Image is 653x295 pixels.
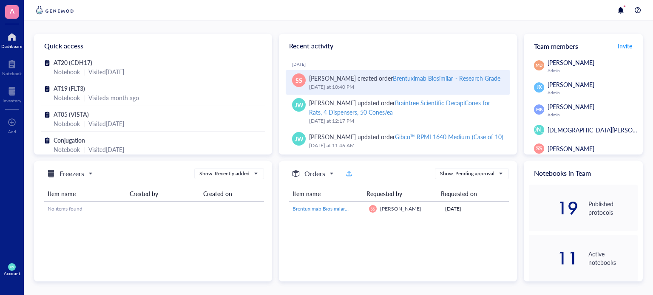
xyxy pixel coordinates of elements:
div: [DATE] at 12:17 PM [309,117,503,125]
span: SS [371,206,375,211]
div: Inventory [3,98,21,103]
div: 11 [529,251,578,265]
div: Notebook [2,71,22,76]
div: [PERSON_NAME] updated order [309,132,503,141]
th: Created by [126,186,199,202]
span: SS [536,145,542,152]
a: Inventory [3,84,21,103]
div: Notebooks in Team [524,161,643,185]
a: SS[PERSON_NAME] created orderBrentuximab Biosimilar - Research Grade[DATE] at 10:40 PM [286,70,510,95]
span: [PERSON_NAME] [548,58,594,67]
a: JW[PERSON_NAME] updated orderBraintree Scientific DecapiCones for Rats, 4 Dispensers, 50 Cones/ea... [286,95,510,129]
span: A [10,6,14,16]
div: Admin [548,68,638,73]
div: Active notebooks [588,250,638,267]
div: 19 [529,201,578,215]
span: AT20 (CDH17) [54,58,92,67]
div: Dashboard [1,44,23,49]
button: Invite [617,39,633,53]
th: Item name [44,186,126,202]
span: [PERSON_NAME] [548,144,594,153]
th: Created on [200,186,264,202]
a: Notebook [2,57,22,76]
div: | [83,145,85,154]
div: Add [8,129,16,134]
h5: Freezers [60,169,84,179]
div: Show: Recently added [199,170,250,177]
div: | [83,119,85,128]
a: Dashboard [1,30,23,49]
div: Braintree Scientific DecapiCones for Rats, 4 Dispensers, 50 Cones/ea [309,98,490,116]
div: [PERSON_NAME] created order [309,73,500,83]
a: JW[PERSON_NAME] updated orderGibco™ RPMI 1640 Medium (Case of 10)[DATE] at 11:46 AM [286,129,510,153]
div: Visited [DATE] [88,119,124,128]
span: MK [536,107,542,112]
div: Account [4,271,20,276]
span: [PERSON_NAME] [380,205,421,212]
div: [PERSON_NAME] updated order [309,98,503,117]
div: Show: Pending approval [440,170,494,177]
div: [DATE] [445,205,505,213]
th: Requested by [363,186,437,202]
div: Recent activity [279,34,517,58]
span: Brentuximab Biosimilar - Research Grade [292,205,384,212]
div: | [83,93,85,102]
span: [PERSON_NAME] [519,126,560,134]
span: Conjugation [54,136,85,144]
span: SS [295,76,302,85]
div: Admin [548,90,638,95]
div: [DATE] at 10:40 PM [309,83,503,91]
div: No items found [48,205,261,213]
div: Published protocols [588,199,638,216]
span: [PERSON_NAME] [548,80,594,89]
div: Brentuximab Biosimilar - Research Grade [393,74,500,82]
th: Requested on [437,186,503,202]
div: Quick access [34,34,272,58]
div: Admin [548,112,638,117]
span: JW [295,134,304,143]
span: MD [536,62,542,68]
span: JX [537,84,542,91]
span: JW [295,100,304,110]
span: [PERSON_NAME] [548,102,594,111]
div: Visited a month ago [88,93,139,102]
div: Notebook [54,67,80,76]
span: JW [10,265,14,269]
div: Gibco™ RPMI 1640 Medium (Case of 10) [395,132,503,141]
div: Visited [DATE] [88,145,124,154]
th: Item name [289,186,363,202]
span: Invite [618,42,632,50]
div: Notebook [54,119,80,128]
span: AT05 (VISTA) [54,110,89,118]
div: Visited [DATE] [88,67,124,76]
div: Team members [524,34,643,58]
h5: Orders [304,169,325,179]
span: AT19 (FLT3) [54,84,85,93]
img: genemod-logo [34,5,76,15]
div: Notebook [54,93,80,102]
div: Notebook [54,145,80,154]
div: | [83,67,85,76]
a: Brentuximab Biosimilar - Research Grade [292,205,362,213]
div: [DATE] [292,62,510,67]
